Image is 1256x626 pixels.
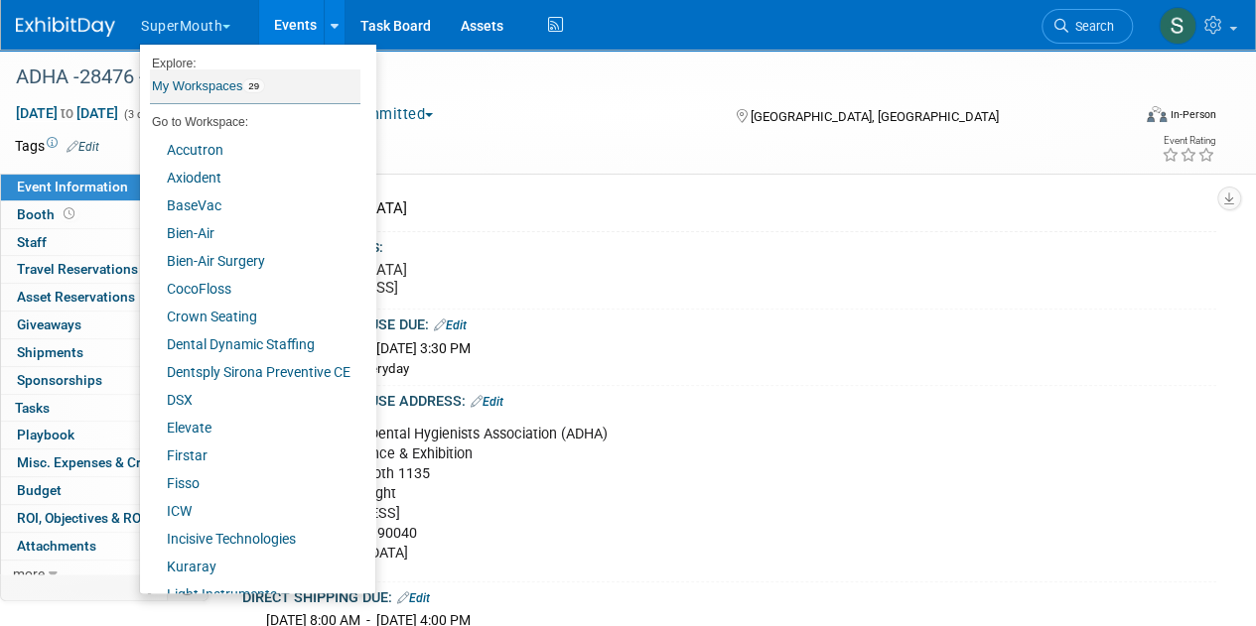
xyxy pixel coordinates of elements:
[1147,106,1167,122] img: Format-Inperson.png
[1042,9,1133,44] a: Search
[60,206,78,221] span: Booth not reserved yet
[133,574,168,600] td: Personalize Event Tab Strip
[140,497,360,525] a: ICW
[17,454,172,470] span: Misc. Expenses & Credits
[1,561,208,587] a: more
[140,52,360,69] li: Explore:
[1,174,208,200] a: Event Information
[122,108,164,121] span: (3 days)
[264,261,627,297] pre: [GEOGRAPHIC_DATA] [STREET_ADDRESS]
[140,164,360,191] a: Axiodent
[67,140,99,154] a: Edit
[140,109,360,135] li: Go to Workspace:
[140,247,360,275] a: Bien-Air Surgery
[17,206,78,222] span: Booth
[17,234,47,250] span: Staff
[259,415,1024,574] div: GES American Dental Hygienists Association (ADHA) Annual Conference & Exhibition Supermouth Booth...
[1170,107,1216,122] div: In-Person
[17,372,102,388] span: Sponsorships
[58,105,76,121] span: to
[140,553,360,580] a: Kuraray
[1041,103,1216,133] div: Event Format
[17,261,138,277] span: Travel Reservations
[15,136,99,156] td: Tags
[140,303,360,330] a: Crown Seating
[1,367,208,394] a: Sponsorships
[17,344,83,360] span: Shipments
[1,449,208,476] a: Misc. Expenses & Credits
[242,171,1216,195] div: Event Venue Name:
[750,109,998,124] span: [GEOGRAPHIC_DATA], [GEOGRAPHIC_DATA]
[266,360,1201,379] div: Closed 12-1pm everyday
[397,591,430,605] a: Edit
[1,201,208,228] a: Booth
[1,505,208,532] a: ROI, Objectives & ROO
[1,312,208,338] a: Giveaways
[140,525,360,553] a: Incisive Technologies
[242,582,1216,608] div: DIRECT SHIPPING DUE:
[1,533,208,560] a: Attachments
[140,469,360,497] a: Fisso
[1159,7,1196,45] img: Sam Murphy
[1,229,208,256] a: Staff
[17,316,81,332] span: Giveaways
[17,482,62,498] span: Budget
[434,318,467,332] a: Edit
[1068,19,1114,34] span: Search
[140,136,360,164] a: Accutron
[15,400,50,416] span: Tasks
[140,191,360,219] a: BaseVac
[1162,136,1215,146] div: Event Rating
[17,427,74,442] span: Playbook
[17,179,128,194] span: Event Information
[17,510,150,526] span: ROI, Objectives & ROO
[471,395,503,409] a: Edit
[1,256,208,283] a: Travel Reservations
[257,193,1201,224] div: [GEOGRAPHIC_DATA]
[1,477,208,504] a: Budget
[1,422,208,448] a: Playbook
[1,395,208,422] a: Tasks
[9,60,1114,95] div: ADHA -28476 -2025 Supermouth
[17,538,96,554] span: Attachments
[140,219,360,247] a: Bien-Air
[140,386,360,414] a: DSX
[140,275,360,303] a: CocoFloss
[242,232,1216,257] div: Event Venue Address:
[140,441,360,469] a: Firstar
[15,104,119,122] span: [DATE] [DATE]
[140,330,360,358] a: Dental Dynamic Staffing
[140,414,360,441] a: Elevate
[13,565,45,581] span: more
[323,104,441,125] button: Committed
[17,289,135,305] span: Asset Reservations
[140,580,360,608] a: Light Instruments
[150,69,360,103] a: My Workspaces29
[1,339,208,366] a: Shipments
[242,310,1216,335] div: ADVANCE WAREHOUSE DUE:
[16,17,115,37] img: ExhibitDay
[242,78,265,94] span: 29
[1,284,208,311] a: Asset Reservations
[140,358,360,386] a: Dentsply Sirona Preventive CE
[242,386,1216,412] div: ADVANCE WAREHOUSE ADDRESS:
